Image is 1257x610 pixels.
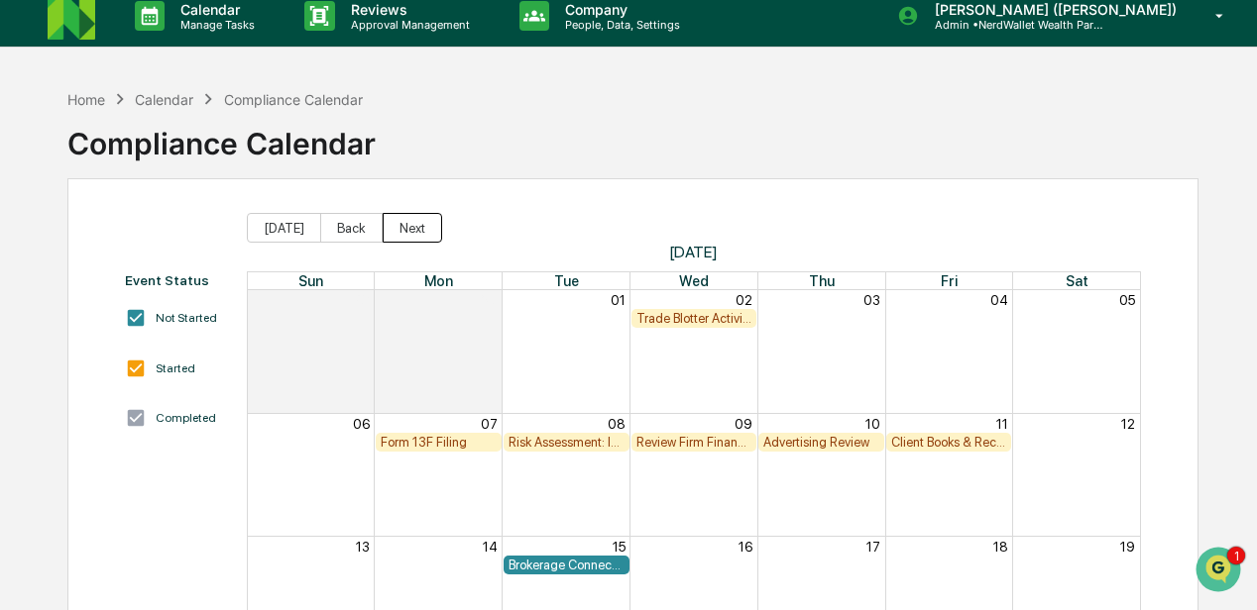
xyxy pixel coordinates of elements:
button: 04 [990,292,1008,308]
div: Completed [156,411,216,425]
p: Calendar [165,1,265,18]
span: • [165,307,171,323]
button: Next [383,213,442,243]
iframe: Open customer support [1194,545,1247,598]
button: 17 [866,539,880,555]
div: Past conversations [20,257,133,273]
button: 09 [735,416,752,432]
button: 01 [611,292,626,308]
img: Jack Rasmussen [20,288,52,320]
span: [DATE] [247,243,1142,261]
span: [DATE] [196,360,237,376]
span: [PERSON_NAME] [61,307,161,323]
p: Manage Tasks [165,18,265,32]
a: 🖐️Preclearance [12,435,136,470]
div: Event Status [125,272,227,288]
button: 10 [865,416,880,432]
img: Greenboard [20,20,59,59]
div: Started [156,361,195,375]
button: 18 [993,539,1008,555]
button: 02 [736,292,752,308]
div: Review Firm Financial Condition [636,435,752,450]
p: How can we help? [20,79,361,111]
div: Trade Blotter Activity Review [636,311,752,326]
div: Client Books & Records Review [891,435,1007,450]
button: 12 [1121,416,1135,432]
img: DeeAnn Dempsey (C) [20,342,52,373]
span: Tue [554,272,579,289]
span: Sun [298,272,323,289]
button: 11 [996,416,1008,432]
span: Thu [809,272,835,289]
span: [PERSON_NAME] (C) [61,360,181,376]
button: 30 [481,292,498,308]
button: See all [307,254,361,277]
p: Admin • NerdWallet Wealth Partners [919,18,1103,32]
button: 14 [483,539,498,555]
p: People, Data, Settings [549,18,690,32]
span: Sat [1066,272,1088,289]
button: 19 [1120,539,1135,555]
div: Brokerage Connection Task [509,558,625,572]
button: Back [320,213,383,243]
button: 03 [863,292,880,308]
img: 1746055101610-c473b297-6a78-478c-a979-82029cc54cd1 [20,189,56,225]
button: 08 [608,416,626,432]
div: Compliance Calendar [224,91,363,108]
div: Calendar [135,91,193,108]
button: 07 [481,416,498,432]
button: [DATE] [247,213,321,243]
div: Home [67,91,105,108]
button: 16 [739,539,752,555]
span: • [185,360,192,376]
div: 🗄️ [144,445,160,460]
p: Reviews [335,1,480,18]
img: 8933085812038_c878075ebb4cc5468115_72.jpg [42,189,77,225]
span: Pylon [197,463,240,478]
button: 13 [356,539,370,555]
div: Risk Assessment: Invoices/Fees/Valuations [509,435,625,450]
span: Fri [941,272,958,289]
p: Approval Management [335,18,480,32]
span: Preclearance [40,443,128,462]
p: [PERSON_NAME] ([PERSON_NAME]) [919,1,1187,18]
span: Attestations [164,443,246,462]
a: Powered byPylon [140,462,240,478]
div: Start new chat [89,189,325,209]
div: Not Started [156,311,217,325]
a: 🗄️Attestations [136,435,254,470]
div: We're available if you need us! [89,209,273,225]
button: 06 [353,416,370,432]
span: [DATE] [175,307,216,323]
button: 15 [613,539,626,555]
span: Mon [424,272,453,289]
div: Advertising Review [763,435,879,450]
button: 29 [353,292,370,308]
div: Compliance Calendar [67,110,376,161]
img: 1746055101610-c473b297-6a78-478c-a979-82029cc54cd1 [40,308,56,324]
button: Start new chat [337,195,361,219]
div: 🖐️ [20,445,36,460]
button: 05 [1119,292,1135,308]
div: Form 13F Filing [381,435,497,450]
p: Company [549,1,690,18]
span: Wed [679,272,709,289]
